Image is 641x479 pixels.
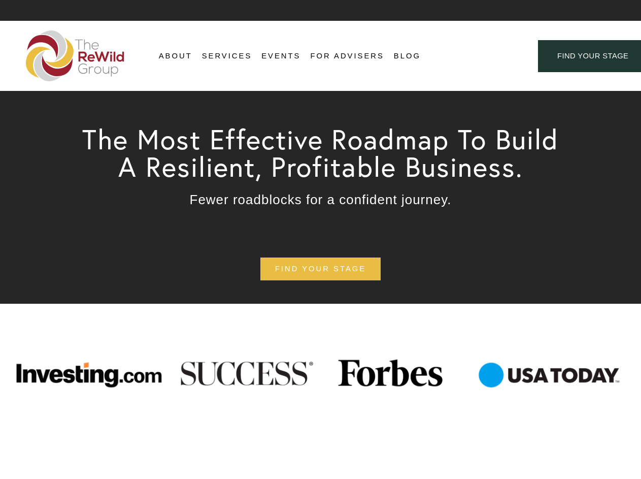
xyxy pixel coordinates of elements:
a: folder dropdown [159,49,192,64]
a: folder dropdown [202,49,252,64]
span: About [159,49,192,63]
a: Blog [394,49,421,64]
img: The ReWild Group [26,30,125,81]
span: The Most Effective Roadmap To Build A Resilient, Profitable Business. [82,122,567,184]
span: Services [202,49,252,63]
a: For Advisers [310,49,384,64]
span: Fewer roadblocks for a confident journey. [190,192,452,207]
a: find your stage [260,258,381,280]
a: Events [261,49,300,64]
